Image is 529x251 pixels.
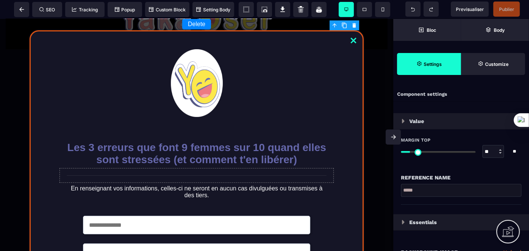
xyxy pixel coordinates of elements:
[424,61,442,67] strong: Settings
[196,7,230,12] span: Setting Body
[239,2,254,17] span: View components
[67,164,327,182] text: En renseignant vos informations, celles-ci ne seront en aucun cas divulguées ou transmises à des ...
[485,61,509,67] strong: Customize
[461,19,529,41] span: Open Layer Manager
[72,7,98,12] span: Tracking
[456,6,484,12] span: Previsualiser
[409,117,424,126] p: Value
[409,218,437,227] p: Essentials
[67,123,329,147] b: Les 3 erreurs que font 9 femmes sur 10 quand elles sont stressées (et comment t'en libérer)
[393,19,461,41] span: Open Blocks
[461,53,525,75] span: Open Style Manager
[401,173,521,182] div: Reference name
[401,137,430,143] span: Margin Top
[451,2,489,17] span: Preview
[494,27,505,33] strong: Body
[499,6,514,12] span: Publier
[402,220,405,224] img: loading
[257,2,272,17] span: Screenshot
[171,30,223,98] img: Yakaoser logo
[149,7,186,12] span: Custom Block
[393,87,529,102] div: Component settings
[39,7,55,12] span: SEO
[346,14,361,31] a: Close
[115,7,135,12] span: Popup
[397,53,461,75] span: Settings
[427,27,436,33] strong: Bloc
